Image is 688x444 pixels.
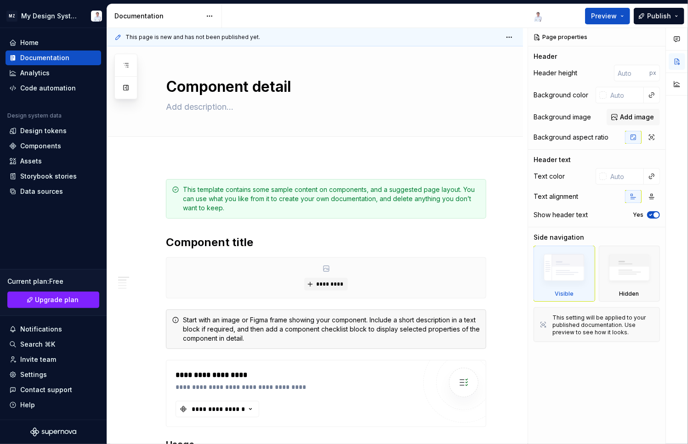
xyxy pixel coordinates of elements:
[534,172,565,181] div: Text color
[607,87,644,103] input: Auto
[585,8,630,24] button: Preview
[6,124,101,138] a: Design tokens
[20,370,47,379] div: Settings
[20,84,76,93] div: Code automation
[6,322,101,337] button: Notifications
[620,112,654,122] span: Add image
[607,168,644,185] input: Auto
[634,8,684,24] button: Publish
[649,69,656,77] p: px
[35,295,79,304] span: Upgrade plan
[591,11,617,21] span: Preview
[6,184,101,199] a: Data sources
[20,68,50,78] div: Analytics
[20,400,35,410] div: Help
[534,233,584,242] div: Side navigation
[614,65,649,81] input: Auto
[7,292,99,308] a: Upgrade plan
[20,38,39,47] div: Home
[534,52,557,61] div: Header
[20,53,69,62] div: Documentation
[30,427,76,437] svg: Supernova Logo
[20,385,72,394] div: Contact support
[534,192,578,201] div: Text alignment
[6,398,101,412] button: Help
[20,355,56,364] div: Invite team
[534,210,588,219] div: Show header text
[532,11,543,22] img: Christian Heydt
[534,155,571,164] div: Header text
[534,112,591,122] div: Background image
[6,139,101,153] a: Components
[20,187,63,196] div: Data sources
[647,11,671,21] span: Publish
[20,172,77,181] div: Storybook stories
[534,246,595,302] div: Visible
[20,126,67,135] div: Design tokens
[7,112,62,119] div: Design system data
[534,133,608,142] div: Background aspect ratio
[166,235,486,250] h2: Component title
[534,68,577,78] div: Header height
[183,185,480,213] div: This template contains some sample content on components, and a suggested page layout. You can us...
[6,11,17,22] div: MZ
[21,11,80,21] div: My Design System
[6,154,101,169] a: Assets
[6,81,101,96] a: Code automation
[6,66,101,80] a: Analytics
[599,246,660,302] div: Hidden
[552,314,654,336] div: This setting will be applied to your published documentation. Use preview to see how it looks.
[6,382,101,397] button: Contact support
[125,34,260,41] span: This page is new and has not been published yet.
[6,169,101,184] a: Storybook stories
[633,211,643,219] label: Yes
[20,340,55,349] div: Search ⌘K
[620,290,639,298] div: Hidden
[20,157,42,166] div: Assets
[91,11,102,22] img: Christian Heydt
[183,315,480,343] div: Start with an image or Figma frame showing your component. Include a short description in a text ...
[6,337,101,352] button: Search ⌘K
[20,325,62,334] div: Notifications
[20,141,61,151] div: Components
[555,290,574,298] div: Visible
[2,6,105,26] button: MZMy Design SystemChristian Heydt
[7,277,99,286] div: Current plan : Free
[6,51,101,65] a: Documentation
[6,35,101,50] a: Home
[6,367,101,382] a: Settings
[6,352,101,367] a: Invite team
[607,109,660,125] button: Add image
[114,11,201,21] div: Documentation
[534,90,588,100] div: Background color
[164,76,484,98] textarea: Component detail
